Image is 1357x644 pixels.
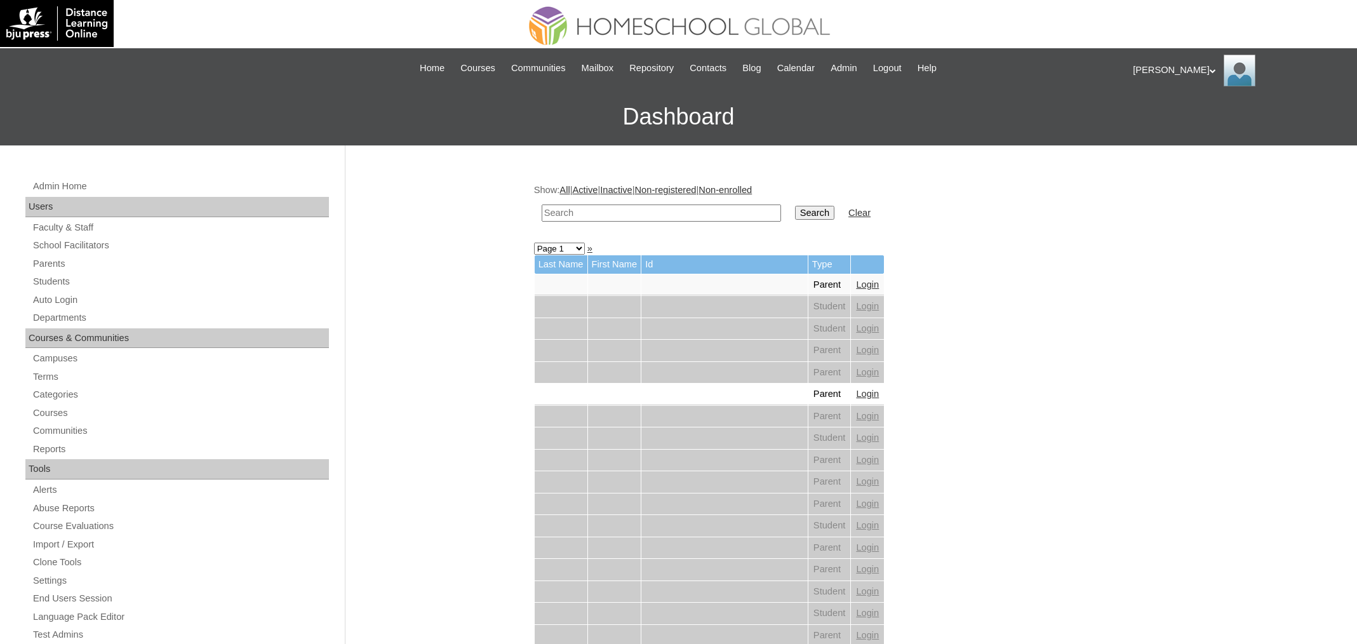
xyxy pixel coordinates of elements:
[856,323,879,333] a: Login
[918,61,937,76] span: Help
[32,387,329,403] a: Categories
[856,389,879,399] a: Login
[32,441,329,457] a: Reports
[32,351,329,366] a: Campuses
[32,537,329,553] a: Import / Export
[25,328,329,349] div: Courses & Communities
[588,255,641,274] td: First Name
[454,61,502,76] a: Courses
[777,61,815,76] span: Calendar
[559,185,570,195] a: All
[856,630,879,640] a: Login
[808,362,851,384] td: Parent
[808,296,851,318] td: Student
[629,61,674,76] span: Repository
[808,471,851,493] td: Parent
[6,6,107,41] img: logo-white.png
[856,301,879,311] a: Login
[505,61,572,76] a: Communities
[699,185,752,195] a: Non-enrolled
[32,609,329,625] a: Language Pack Editor
[542,205,781,222] input: Search
[808,427,851,449] td: Student
[808,406,851,427] td: Parent
[32,500,329,516] a: Abuse Reports
[856,433,879,443] a: Login
[25,459,329,480] div: Tools
[25,197,329,217] div: Users
[535,255,587,274] td: Last Name
[32,310,329,326] a: Departments
[856,476,879,486] a: Login
[32,482,329,498] a: Alerts
[32,256,329,272] a: Parents
[6,88,1351,145] h3: Dashboard
[534,184,1163,229] div: Show: | | | |
[600,185,632,195] a: Inactive
[32,423,329,439] a: Communities
[856,542,879,553] a: Login
[32,178,329,194] a: Admin Home
[848,208,871,218] a: Clear
[420,61,445,76] span: Home
[641,255,808,274] td: Id
[856,411,879,421] a: Login
[856,608,879,618] a: Login
[831,61,857,76] span: Admin
[808,318,851,340] td: Student
[736,61,767,76] a: Blog
[511,61,566,76] span: Communities
[460,61,495,76] span: Courses
[575,61,620,76] a: Mailbox
[808,581,851,603] td: Student
[32,554,329,570] a: Clone Tools
[808,340,851,361] td: Parent
[771,61,821,76] a: Calendar
[856,586,879,596] a: Login
[32,369,329,385] a: Terms
[795,206,834,220] input: Search
[32,292,329,308] a: Auto Login
[808,450,851,471] td: Parent
[856,367,879,377] a: Login
[1133,55,1344,86] div: [PERSON_NAME]
[808,515,851,537] td: Student
[808,559,851,580] td: Parent
[582,61,614,76] span: Mailbox
[32,238,329,253] a: School Facilitators
[867,61,908,76] a: Logout
[856,564,879,574] a: Login
[808,537,851,559] td: Parent
[808,384,851,405] td: Parent
[873,61,902,76] span: Logout
[856,345,879,355] a: Login
[32,591,329,607] a: End Users Session
[808,274,851,296] td: Parent
[413,61,451,76] a: Home
[856,499,879,509] a: Login
[32,274,329,290] a: Students
[587,243,592,253] a: »
[808,603,851,624] td: Student
[32,518,329,534] a: Course Evaluations
[635,185,697,195] a: Non-registered
[911,61,943,76] a: Help
[683,61,733,76] a: Contacts
[824,61,864,76] a: Admin
[572,185,598,195] a: Active
[32,405,329,421] a: Courses
[808,255,851,274] td: Type
[856,455,879,465] a: Login
[623,61,680,76] a: Repository
[808,493,851,515] td: Parent
[1224,55,1255,86] img: Ariane Ebuen
[32,573,329,589] a: Settings
[32,220,329,236] a: Faculty & Staff
[690,61,726,76] span: Contacts
[856,279,879,290] a: Login
[742,61,761,76] span: Blog
[32,627,329,643] a: Test Admins
[856,520,879,530] a: Login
